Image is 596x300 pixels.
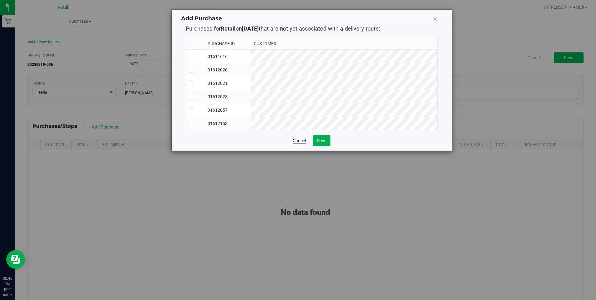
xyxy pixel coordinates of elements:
[313,135,330,146] button: Save
[205,117,251,130] td: 01612153
[205,50,251,63] td: 01611616
[205,90,251,103] td: 01612023
[251,38,437,50] th: Customer
[293,138,306,144] a: Cancel
[317,138,326,143] span: Save
[205,76,251,90] td: 01612021
[6,250,25,269] iframe: Resource center
[181,15,222,22] span: Add Purchase
[205,63,251,76] td: 01612020
[242,25,259,32] strong: [DATE]
[186,24,438,33] p: Purchases for on that are not yet associated with a delivery route:
[205,103,251,117] td: 01612057
[221,25,236,32] strong: Retail
[205,38,251,50] th: Purchase ID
